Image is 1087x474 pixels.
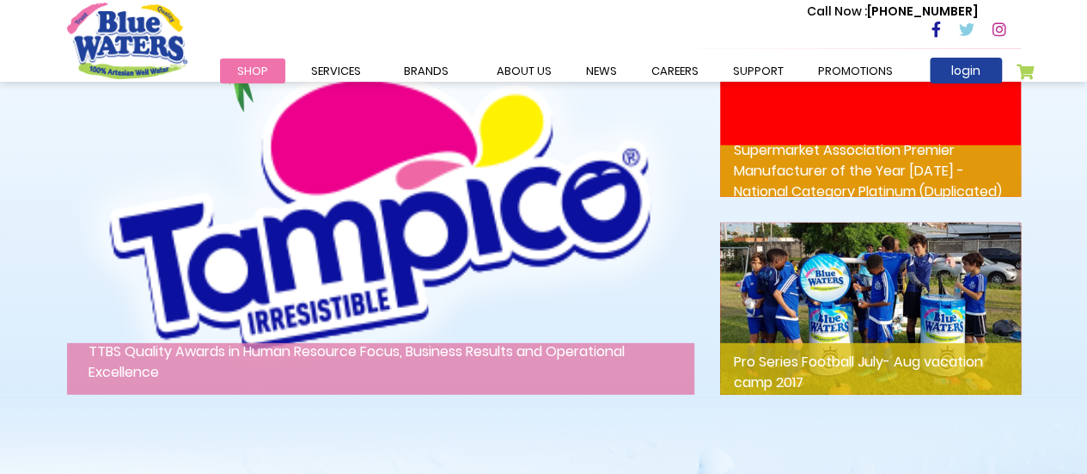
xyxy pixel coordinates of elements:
span: Shop [237,63,268,79]
p: Pro Series Football July- Aug vacation camp 2017 [720,343,1021,395]
a: TTBS Quality Awards in Human Resource Focus, Business Results and Operational Excellence [67,199,694,219]
a: about us [479,58,569,83]
a: login [930,58,1002,83]
span: Services [311,63,361,79]
a: support [716,58,801,83]
a: News [569,58,634,83]
a: careers [634,58,716,83]
a: Promotions [801,58,910,83]
span: Call Now : [807,3,867,20]
a: store logo [67,3,187,78]
img: Pro Series Football July- Aug vacation camp 2017 [720,223,1021,395]
a: Pro Series Football July- Aug vacation camp 2017 [720,298,1021,317]
img: TTBS Quality Awards in Human Resource Focus, Business Results and Operational Excellence [67,25,694,395]
p: [PHONE_NUMBER] [807,3,978,21]
p: TTBS Quality Awards in Human Resource Focus, Business Results and Operational Excellence [67,343,694,395]
p: Supermarket Association Premier Manufacturer of the Year [DATE] - National Category Platinum (Dup... [720,145,1021,197]
span: Brands [404,63,449,79]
